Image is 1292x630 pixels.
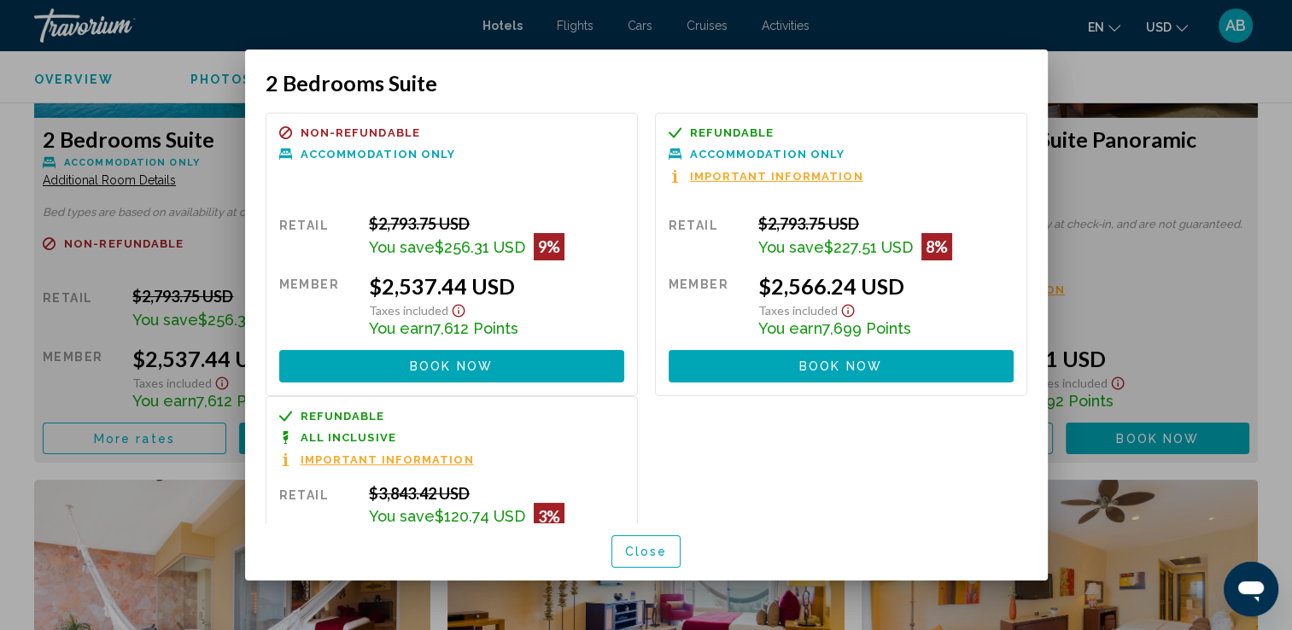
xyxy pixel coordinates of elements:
span: 7,612 Points [433,319,518,337]
span: Refundable [690,127,775,138]
div: Retail [669,214,745,260]
span: Book now [410,360,493,374]
div: 8% [921,233,952,260]
div: $3,843.42 USD [369,484,624,503]
span: All Inclusive [301,432,396,443]
span: Important Information [690,171,863,182]
span: Close [625,545,668,559]
h3: 2 Bedrooms Suite [266,70,1027,96]
span: Important Information [301,454,474,465]
span: Accommodation Only [690,149,845,160]
span: Taxes included [369,303,448,318]
div: Member [669,273,745,337]
div: $2,566.24 USD [758,273,1014,299]
button: Important Information [279,452,474,467]
div: Retail [279,214,356,260]
a: Refundable [669,126,1014,139]
div: Member [279,273,356,337]
span: You save [369,238,435,256]
button: Close [611,535,681,567]
span: You earn [758,319,822,337]
div: 9% [534,233,564,260]
span: Refundable [301,411,385,422]
button: Book now [669,350,1014,382]
span: Taxes included [758,303,838,318]
button: Important Information [669,169,863,184]
button: Show Taxes and Fees disclaimer [838,299,858,318]
span: Book now [799,360,882,374]
span: $120.74 USD [435,507,525,525]
iframe: Button to launch messaging window [1224,562,1278,616]
div: $2,793.75 USD [369,214,624,233]
button: Show Taxes and Fees disclaimer [448,299,469,318]
div: 3% [534,503,564,530]
span: Accommodation Only [301,149,456,160]
div: Retail [279,484,356,530]
span: 7,699 Points [822,319,911,337]
span: $227.51 USD [824,238,913,256]
div: $2,793.75 USD [758,214,1014,233]
span: You save [758,238,824,256]
button: Book now [279,350,624,382]
span: Non-refundable [301,127,420,138]
div: $2,537.44 USD [369,273,624,299]
span: You save [369,507,435,525]
span: $256.31 USD [435,238,525,256]
span: You earn [369,319,433,337]
a: Refundable [279,410,624,423]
